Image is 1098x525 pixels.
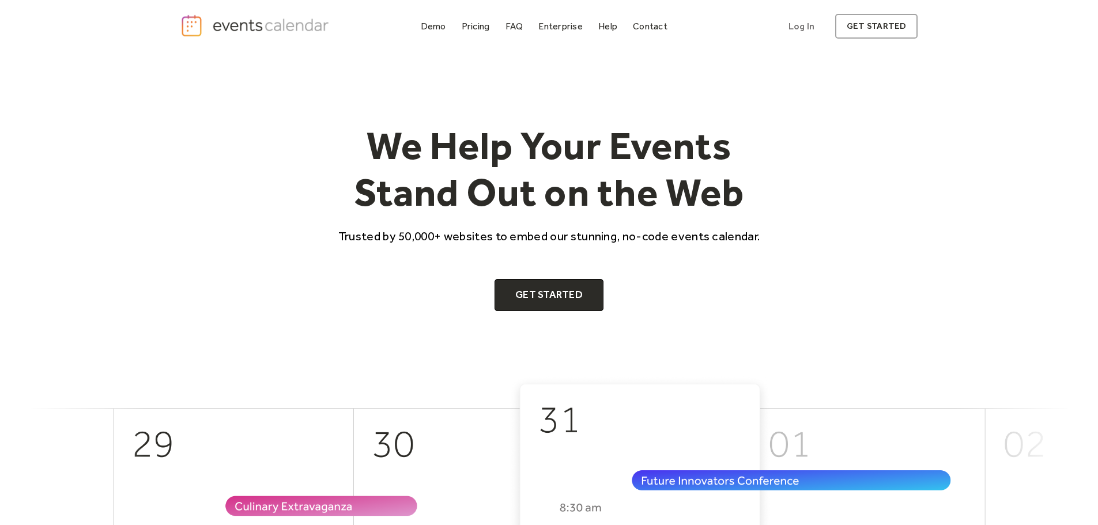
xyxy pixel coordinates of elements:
[594,18,622,34] a: Help
[777,14,826,39] a: Log In
[538,23,582,29] div: Enterprise
[421,23,446,29] div: Demo
[495,279,603,311] a: Get Started
[835,14,918,39] a: get started
[457,18,495,34] a: Pricing
[328,228,771,244] p: Trusted by 50,000+ websites to embed our stunning, no-code events calendar.
[180,14,333,37] a: home
[505,23,523,29] div: FAQ
[633,23,667,29] div: Contact
[534,18,587,34] a: Enterprise
[628,18,672,34] a: Contact
[416,18,451,34] a: Demo
[501,18,528,34] a: FAQ
[598,23,617,29] div: Help
[462,23,490,29] div: Pricing
[328,122,771,216] h1: We Help Your Events Stand Out on the Web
